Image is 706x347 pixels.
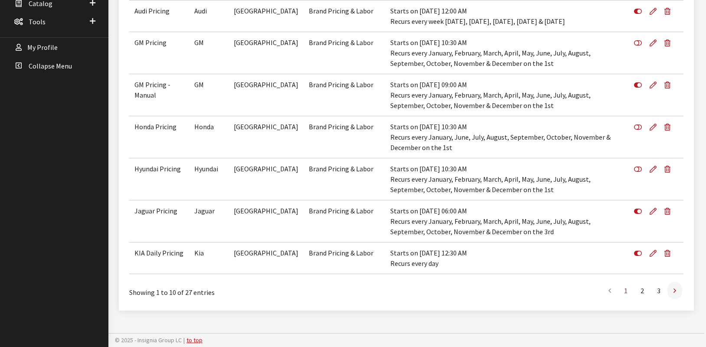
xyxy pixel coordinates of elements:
[646,32,660,54] a: Edit Definition
[229,158,304,200] td: [GEOGRAPHIC_DATA]
[189,32,229,74] td: GM
[646,200,660,222] a: Edit Definition
[129,0,189,32] td: Audi Pricing
[189,116,229,158] td: Honda
[634,158,646,180] button: Enable Definition
[229,0,304,32] td: [GEOGRAPHIC_DATA]
[29,17,46,26] span: Tools
[309,7,373,15] span: Brand Pricing & Labor
[634,74,646,96] button: Disable Definition
[660,200,678,222] button: Delete Definition
[660,242,678,264] button: Delete Definition
[660,116,678,138] button: Delete Definition
[634,282,650,299] a: 2
[186,336,203,344] a: to top
[309,164,373,173] span: Brand Pricing & Labor
[183,336,185,344] span: |
[229,116,304,158] td: [GEOGRAPHIC_DATA]
[129,74,189,116] td: GM Pricing - Manual
[646,74,660,96] a: Edit Definition
[646,0,660,22] a: Edit Definition
[189,0,229,32] td: Audi
[229,242,304,274] td: [GEOGRAPHIC_DATA]
[29,62,72,70] span: Collapse Menu
[660,32,678,54] button: Delete Definition
[129,158,189,200] td: Hyundai Pricing
[309,80,373,89] span: Brand Pricing & Labor
[634,0,646,22] button: Disable Definition
[646,116,660,138] a: Edit Definition
[390,249,467,268] span: Starts on [DATE] 12:30 AM Recurs every day
[189,200,229,242] td: Jaguar
[660,158,678,180] button: Delete Definition
[129,200,189,242] td: Jaguar Pricing
[115,336,182,344] span: © 2025 - Insignia Group LC
[129,281,354,298] div: Showing 1 to 10 of 27 entries
[129,116,189,158] td: Honda Pricing
[618,282,634,299] a: 1
[646,242,660,264] a: Edit Definition
[634,242,646,264] button: Disable Definition
[390,38,591,68] span: Starts on [DATE] 10:30 AM Recurs every January, February, March, April, May, June, July, August, ...
[634,200,646,222] button: Disable Definition
[309,206,373,215] span: Brand Pricing & Labor
[390,122,611,152] span: Starts on [DATE] 10:30 AM Recurs every January, June, July, August, September, October, November ...
[390,7,565,26] span: Starts on [DATE] 12:00 AM Recurs every week [DATE], [DATE], [DATE], [DATE] & [DATE]
[651,282,667,299] a: 3
[390,80,591,110] span: Starts on [DATE] 09:00 AM Recurs every January, February, March, April, May, June, July, August, ...
[189,242,229,274] td: Kia
[390,164,591,194] span: Starts on [DATE] 10:30 AM Recurs every January, February, March, April, May, June, July, August, ...
[129,242,189,274] td: KIA Daily Pricing
[309,249,373,257] span: Brand Pricing & Labor
[189,74,229,116] td: GM
[634,32,646,54] button: Enable Definition
[229,74,304,116] td: [GEOGRAPHIC_DATA]
[129,32,189,74] td: GM Pricing
[634,116,646,138] button: Enable Definition
[229,200,304,242] td: [GEOGRAPHIC_DATA]
[189,158,229,200] td: Hyundai
[309,122,373,131] span: Brand Pricing & Labor
[27,43,58,52] span: My Profile
[309,38,373,47] span: Brand Pricing & Labor
[646,158,660,180] a: Edit Definition
[660,74,678,96] button: Delete Definition
[660,0,678,22] button: Delete Definition
[390,206,591,236] span: Starts on [DATE] 06:00 AM Recurs every January, February, March, April, May, June, July, August, ...
[229,32,304,74] td: [GEOGRAPHIC_DATA]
